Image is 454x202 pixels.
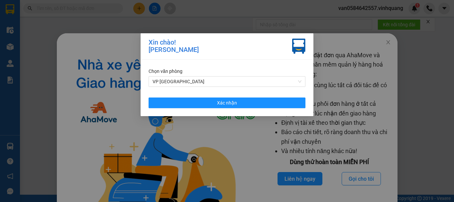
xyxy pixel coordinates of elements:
[149,39,199,54] div: Xin chào! [PERSON_NAME]
[149,68,305,75] div: Chọn văn phòng
[292,39,305,54] img: vxr-icon
[149,98,305,108] button: Xác nhận
[153,77,301,87] span: VP PHÚ SƠN
[217,99,237,106] span: Xác nhận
